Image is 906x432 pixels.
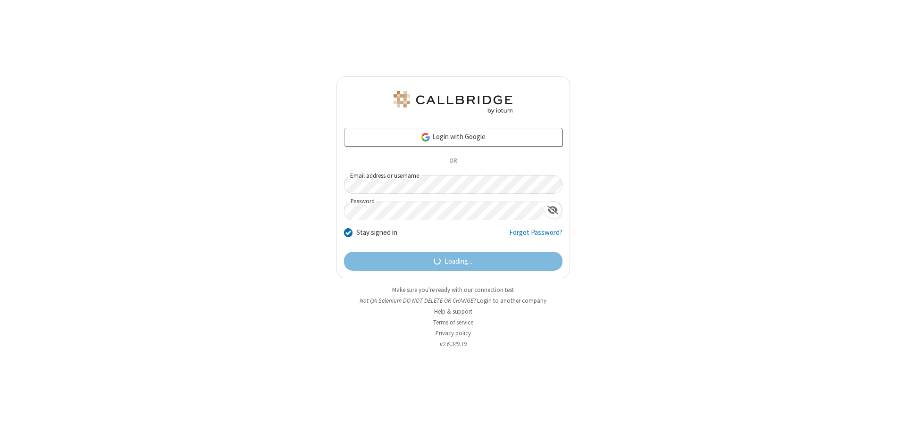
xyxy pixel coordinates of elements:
li: v2.6.349.19 [336,340,570,349]
a: Login with Google [344,128,562,147]
a: Forgot Password? [509,227,562,245]
button: Loading... [344,252,562,271]
a: Help & support [434,307,472,316]
div: Show password [544,201,562,219]
img: QA Selenium DO NOT DELETE OR CHANGE [392,91,514,114]
input: Password [344,201,544,220]
label: Stay signed in [356,227,397,238]
a: Make sure you're ready with our connection test [392,286,514,294]
span: Loading... [445,256,472,267]
li: Not QA Selenium DO NOT DELETE OR CHANGE? [336,296,570,305]
input: Email address or username [344,175,562,194]
span: OR [445,155,461,168]
button: Login to another company [477,296,546,305]
a: Privacy policy [436,329,471,337]
a: Terms of service [433,318,473,326]
img: google-icon.png [420,132,431,142]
